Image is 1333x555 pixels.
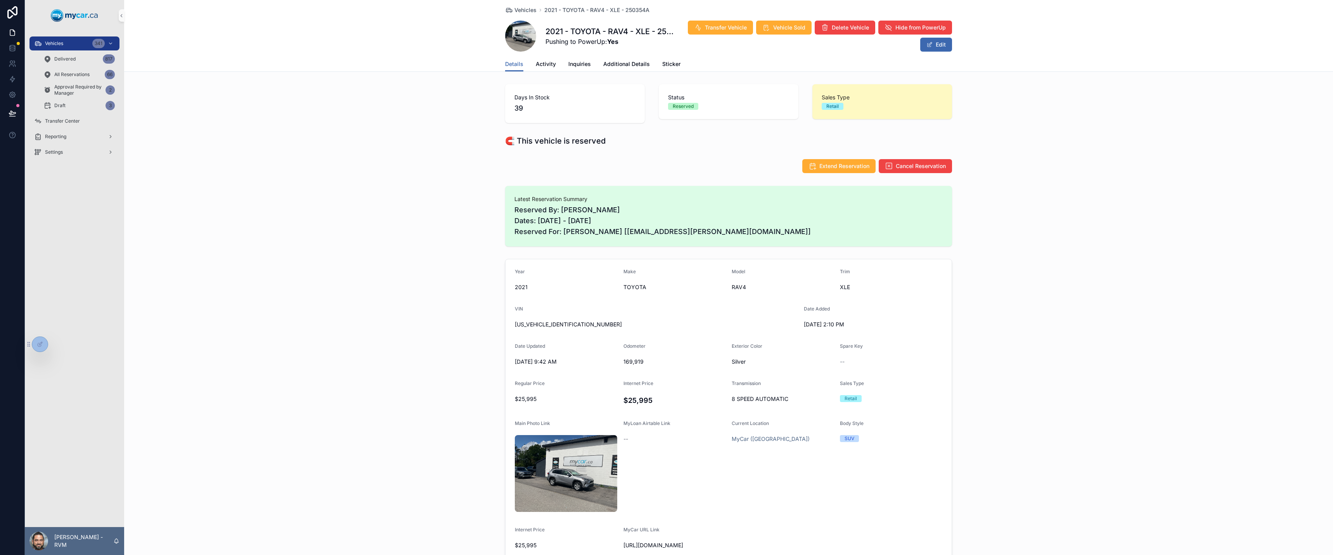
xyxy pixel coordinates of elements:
span: -- [840,358,845,366]
span: Status [668,94,789,101]
span: [US_VEHICLE_IDENTIFICATION_NUMBER] [515,321,798,328]
span: Trim [840,269,850,274]
div: Retail [845,395,857,402]
div: 817 [103,54,115,64]
button: Vehicle Sold [756,21,812,35]
h1: 2021 - TOYOTA - RAV4 - XLE - 250354A [545,26,677,37]
span: Reserved By: [PERSON_NAME] Dates: [DATE] - [DATE] Reserved For: [PERSON_NAME] [[EMAIL_ADDRESS][PE... [514,205,943,237]
span: Spare Key [840,343,863,349]
a: Additional Details [603,57,650,73]
a: Inquiries [568,57,591,73]
span: [URL][DOMAIN_NAME] [623,541,726,549]
h4: $25,995 [623,395,726,406]
span: Sales Type [840,380,864,386]
div: SUV [845,435,854,442]
a: Vehicles341 [29,36,119,50]
span: Regular Price [515,380,545,386]
button: Extend Reservation [802,159,876,173]
span: Current Location [732,420,769,426]
span: Date Updated [515,343,545,349]
span: Delivered [54,56,76,62]
button: Transfer Vehicle [688,21,753,35]
span: Internet Price [623,380,653,386]
span: 39 [514,103,635,114]
img: uc [515,435,617,512]
span: MyCar URL Link [623,527,660,532]
span: Activity [536,60,556,68]
div: 2 [106,85,115,95]
a: Draft3 [39,99,119,113]
span: Main Photo Link [515,420,550,426]
span: 169,919 [623,358,726,366]
span: Transfer Center [45,118,80,124]
a: MyCar ([GEOGRAPHIC_DATA]) [732,435,810,443]
a: Reporting [29,130,119,144]
a: Delivered817 [39,52,119,66]
span: Settings [45,149,63,155]
span: Additional Details [603,60,650,68]
span: -- [623,435,628,443]
span: Days In Stock [514,94,635,101]
button: Edit [920,38,952,52]
span: Reporting [45,134,66,140]
span: $25,995 [515,541,617,549]
img: App logo [51,9,98,22]
a: Approval Required by Manager2 [39,83,119,97]
span: Hide from PowerUp [895,24,946,31]
span: Odometer [623,343,646,349]
span: Delete Vehicle [832,24,869,31]
span: Extend Reservation [819,162,869,170]
span: Vehicles [514,6,537,14]
span: XLE [840,283,942,291]
span: Silver [732,358,834,366]
span: Pushing to PowerUp: [545,37,677,46]
strong: Yes [607,38,618,45]
span: 8 SPEED AUTOMATIC [732,395,834,403]
div: 341 [92,39,105,48]
a: Settings [29,145,119,159]
a: Vehicles [505,6,537,14]
a: 2021 - TOYOTA - RAV4 - XLE - 250354A [544,6,649,14]
a: Details [505,57,523,72]
span: Internet Price [515,527,545,532]
span: Sticker [662,60,680,68]
span: Inquiries [568,60,591,68]
span: TOYOTA [623,283,726,291]
span: [DATE] 2:10 PM [804,321,906,328]
span: Sales Type [822,94,943,101]
a: Transfer Center [29,114,119,128]
span: 2021 [515,283,617,291]
div: 3 [106,101,115,110]
span: Draft [54,102,66,109]
span: Model [732,269,745,274]
span: RAV4 [732,283,834,291]
span: All Reservations [54,71,90,78]
span: Cancel Reservation [896,162,946,170]
span: [DATE] 9:42 AM [515,358,617,366]
span: $25,995 [515,395,617,403]
a: Sticker [662,57,680,73]
span: Body Style [840,420,864,426]
p: [PERSON_NAME] - RVM [54,533,113,549]
a: All Reservations66 [39,68,119,82]
h1: 🧲 This vehicle is reserved [505,135,606,146]
span: MyLoan Airtable Link [623,420,670,426]
span: Exterior Color [732,343,762,349]
span: Vehicles [45,40,63,47]
span: Latest Reservation Summary [514,195,943,203]
button: Cancel Reservation [879,159,952,173]
span: Transmission [732,380,761,386]
span: Vehicle Sold [773,24,805,31]
span: Approval Required by Manager [54,84,102,96]
span: Make [623,269,636,274]
div: Reserved [673,103,694,110]
div: 66 [105,70,115,79]
span: VIN [515,306,523,312]
div: Retail [826,103,839,110]
span: Year [515,269,525,274]
div: scrollable content [25,31,124,169]
button: Hide from PowerUp [878,21,952,35]
span: Date Added [804,306,830,312]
